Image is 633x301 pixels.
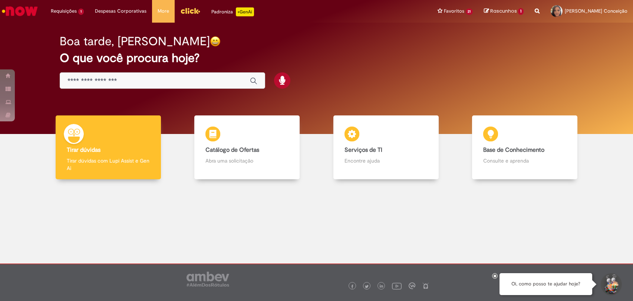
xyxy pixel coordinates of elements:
[67,157,150,172] p: Tirar dúvidas com Lupi Assist e Gen Ai
[483,146,544,154] b: Base de Conhecimento
[565,8,627,14] span: [PERSON_NAME] Conceição
[205,157,289,164] p: Abra uma solicitação
[60,52,573,65] h2: O que você procura hoje?
[67,146,100,154] b: Tirar dúvidas
[344,146,382,154] b: Serviços de TI
[490,7,517,14] span: Rascunhos
[380,284,383,289] img: logo_footer_linkedin.png
[1,4,39,19] img: ServiceNow
[392,281,402,291] img: logo_footer_youtube.png
[317,115,455,180] a: Serviços de TI Encontre ajuda
[600,273,622,295] button: Iniciar Conversa de Suporte
[210,36,221,47] img: happy-face.png
[500,273,592,295] div: Oi, como posso te ajudar hoje?
[158,7,169,15] span: More
[409,282,415,289] img: logo_footer_workplace.png
[78,9,84,15] span: 1
[484,8,524,15] a: Rascunhos
[466,9,473,15] span: 21
[518,8,524,15] span: 1
[51,7,77,15] span: Requisições
[39,115,178,180] a: Tirar dúvidas Tirar dúvidas com Lupi Assist e Gen Ai
[422,282,429,289] img: logo_footer_naosei.png
[236,7,254,16] p: +GenAi
[211,7,254,16] div: Padroniza
[205,146,259,154] b: Catálogo de Ofertas
[178,115,316,180] a: Catálogo de Ofertas Abra uma solicitação
[350,285,354,288] img: logo_footer_facebook.png
[455,115,594,180] a: Base de Conhecimento Consulte e aprenda
[483,157,566,164] p: Consulte e aprenda
[365,285,369,288] img: logo_footer_twitter.png
[95,7,146,15] span: Despesas Corporativas
[344,157,428,164] p: Encontre ajuda
[180,5,200,16] img: click_logo_yellow_360x200.png
[60,35,210,48] h2: Boa tarde, [PERSON_NAME]
[187,272,229,287] img: logo_footer_ambev_rotulo_gray.png
[444,7,464,15] span: Favoritos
